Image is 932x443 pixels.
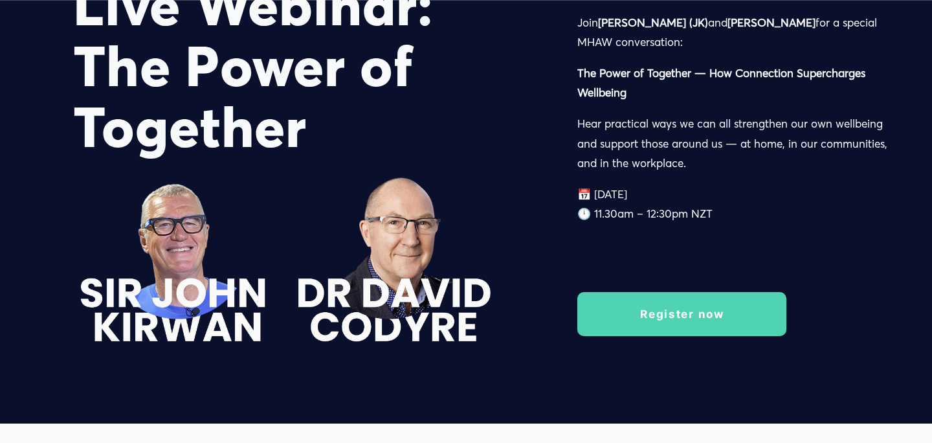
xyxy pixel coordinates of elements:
[577,292,786,336] a: Register now
[577,114,894,174] p: Hear practical ways we can all strengthen our own wellbeing and support those around us — at home...
[727,16,815,29] strong: [PERSON_NAME]
[577,13,894,52] p: Join and for a special MHAW conversation:
[577,185,894,224] p: 📅 [DATE] 🕛 11.30am – 12:30pm NZT
[577,66,869,100] strong: The Power of Together — How Connection Supercharges Wellbeing
[598,16,708,29] strong: [PERSON_NAME] (JK)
